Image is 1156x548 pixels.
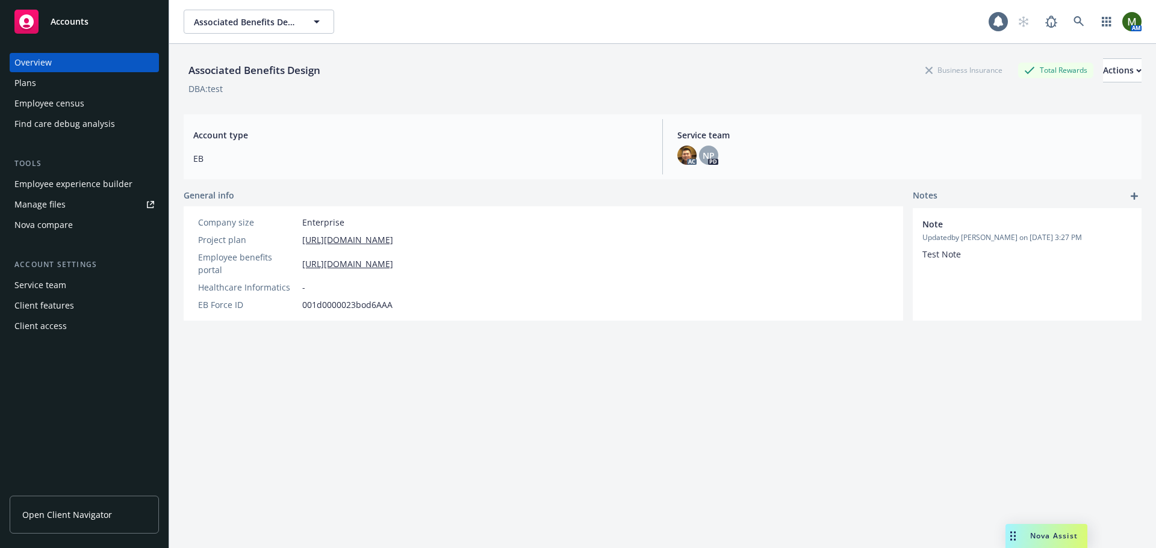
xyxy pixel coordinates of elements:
[184,189,234,202] span: General info
[302,216,344,229] span: Enterprise
[922,248,961,260] span: Test Note
[14,296,74,315] div: Client features
[913,208,1142,270] div: NoteUpdatedby [PERSON_NAME] on [DATE] 3:27 PMTest Note
[14,174,132,194] div: Employee experience builder
[10,259,159,271] div: Account settings
[22,508,112,521] span: Open Client Navigator
[922,232,1132,243] span: Updated by [PERSON_NAME] on [DATE] 3:27 PM
[1095,10,1119,34] a: Switch app
[51,17,89,26] span: Accounts
[677,129,1132,141] span: Service team
[1067,10,1091,34] a: Search
[10,215,159,235] a: Nova compare
[198,216,297,229] div: Company size
[10,73,159,93] a: Plans
[184,10,334,34] button: Associated Benefits Design
[10,276,159,295] a: Service team
[14,276,66,295] div: Service team
[703,149,715,162] span: NP
[14,94,84,113] div: Employee census
[302,298,393,311] span: 001d0000023bod6AAA
[198,233,297,246] div: Project plan
[10,5,159,38] a: Accounts
[184,63,325,78] div: Associated Benefits Design
[10,94,159,113] a: Employee census
[1018,63,1093,78] div: Total Rewards
[1103,58,1142,82] button: Actions
[14,215,73,235] div: Nova compare
[1103,59,1142,82] div: Actions
[193,152,648,165] span: EB
[1127,189,1142,203] a: add
[10,158,159,170] div: Tools
[1011,10,1036,34] a: Start snowing
[1030,531,1078,541] span: Nova Assist
[193,129,648,141] span: Account type
[10,296,159,315] a: Client features
[919,63,1008,78] div: Business Insurance
[14,114,115,134] div: Find care debug analysis
[677,146,697,165] img: photo
[1039,10,1063,34] a: Report a Bug
[10,316,159,336] a: Client access
[198,281,297,294] div: Healthcare Informatics
[302,233,393,246] a: [URL][DOMAIN_NAME]
[14,316,67,336] div: Client access
[922,218,1101,230] span: Note
[14,73,36,93] div: Plans
[1122,12,1142,31] img: photo
[14,195,66,214] div: Manage files
[1005,524,1087,548] button: Nova Assist
[302,281,305,294] span: -
[198,251,297,276] div: Employee benefits portal
[188,82,223,95] div: DBA: test
[10,195,159,214] a: Manage files
[913,189,937,203] span: Notes
[10,114,159,134] a: Find care debug analysis
[1005,524,1021,548] div: Drag to move
[10,53,159,72] a: Overview
[14,53,52,72] div: Overview
[198,298,297,311] div: EB Force ID
[302,257,393,270] a: [URL][DOMAIN_NAME]
[194,16,298,28] span: Associated Benefits Design
[10,174,159,194] a: Employee experience builder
